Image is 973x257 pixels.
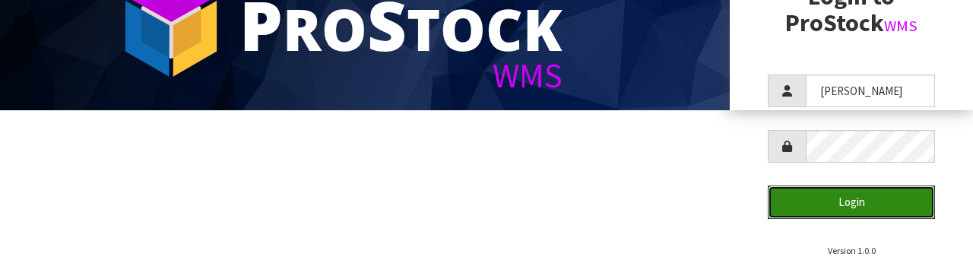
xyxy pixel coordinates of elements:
input: Username [806,75,935,107]
small: Version 1.0.0 [828,245,876,256]
small: WMS [884,16,918,36]
div: WMS [239,59,563,93]
button: Login [768,186,935,218]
